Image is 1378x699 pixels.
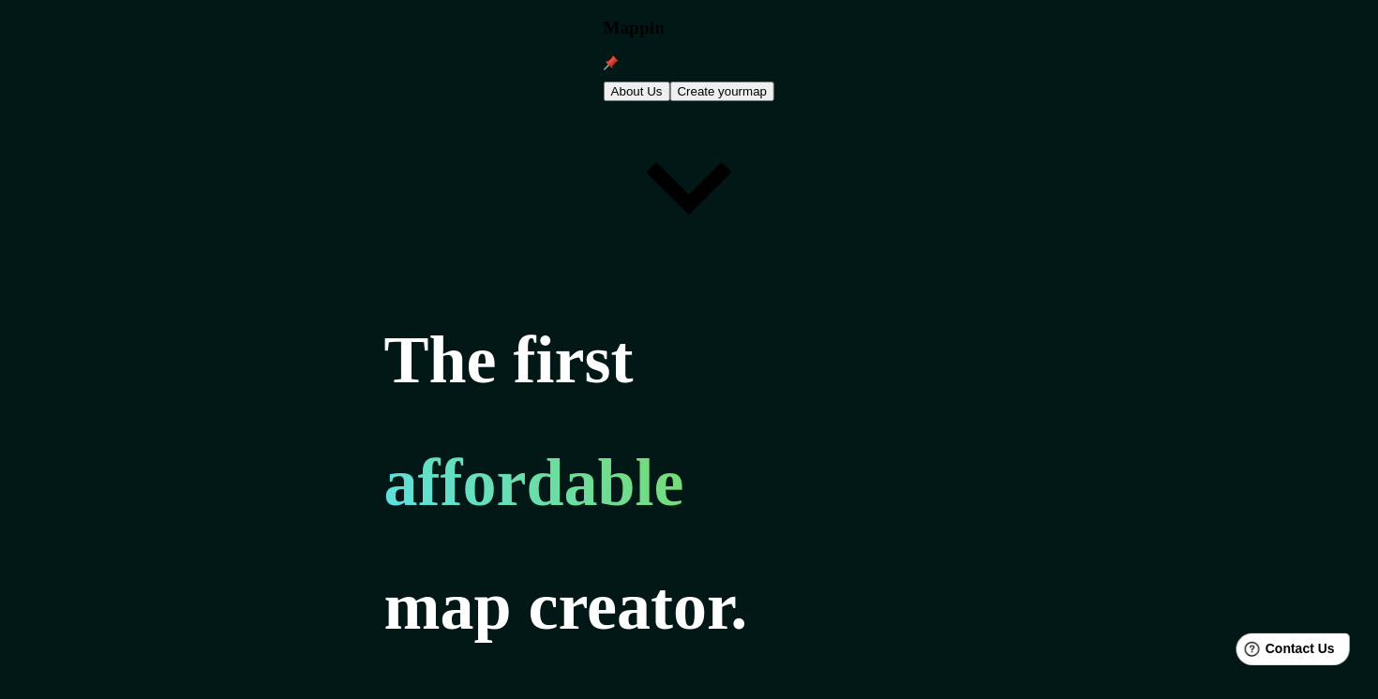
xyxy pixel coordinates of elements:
[1211,626,1357,678] iframe: Help widget launcher
[604,82,670,101] button: About Us
[670,82,775,101] button: Create yourmap
[604,18,774,38] h3: Mappin
[384,444,748,522] h1: affordable
[384,321,748,660] h1: The first map creator.
[604,55,619,70] img: mappin-pin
